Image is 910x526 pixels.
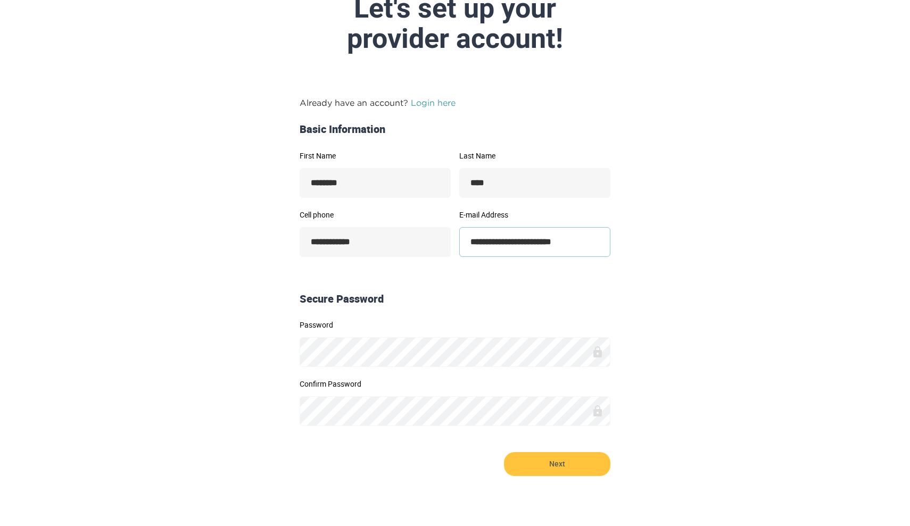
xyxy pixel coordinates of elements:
[411,98,456,107] a: Login here
[504,452,610,476] button: Next
[300,152,451,160] label: First Name
[300,96,610,109] p: Already have an account?
[300,380,610,388] label: Confirm Password
[459,152,610,160] label: Last Name
[300,321,610,329] label: Password
[300,211,451,219] label: Cell phone
[295,291,615,307] div: Secure Password
[295,122,615,137] div: Basic Information
[459,211,610,219] label: E-mail Address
